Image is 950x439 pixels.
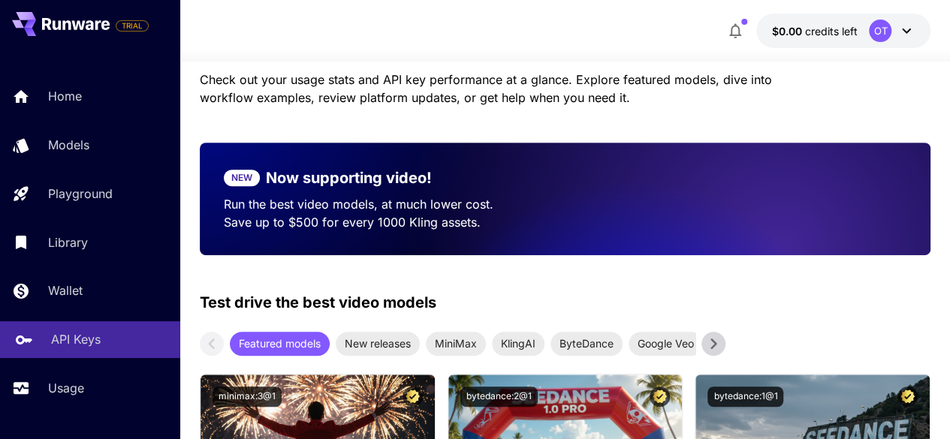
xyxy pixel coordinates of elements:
p: NEW [231,171,252,185]
span: Add your payment card to enable full platform functionality. [116,17,149,35]
span: MiniMax [426,335,486,351]
div: $0.00 [771,23,857,39]
span: TRIAL [116,20,148,32]
p: Now supporting video! [266,167,432,189]
span: Check out your usage stats and API key performance at a glance. Explore featured models, dive int... [200,72,772,105]
div: MiniMax [426,332,486,356]
p: Usage [48,379,84,397]
span: ByteDance [550,335,623,351]
button: Certified Model – Vetted for best performance and includes a commercial license. [897,386,918,407]
button: bytedance:1@1 [707,386,783,407]
p: Run the best video models, at much lower cost. [224,195,541,213]
div: Google Veo [629,332,703,356]
p: Test drive the best video models [200,291,436,314]
p: Playground [48,185,113,203]
button: Certified Model – Vetted for best performance and includes a commercial license. [650,386,670,407]
button: bytedance:2@1 [460,386,538,407]
button: Certified Model – Vetted for best performance and includes a commercial license. [403,386,423,407]
span: $0.00 [771,25,804,38]
span: New releases [336,335,420,351]
span: credits left [804,25,857,38]
span: Featured models [230,335,330,351]
p: Models [48,136,89,154]
div: Featured models [230,332,330,356]
span: Google Veo [629,335,703,351]
div: ByteDance [550,332,623,356]
p: Wallet [48,281,83,299]
span: KlingAI [492,335,544,351]
p: Home [48,87,82,105]
p: Library [48,233,88,251]
p: Save up to $500 for every 1000 Kling assets. [224,213,541,231]
div: OT [869,20,891,42]
button: $0.00OT [756,14,930,48]
div: KlingAI [492,332,544,356]
div: New releases [336,332,420,356]
button: minimax:3@1 [213,386,282,407]
p: API Keys [51,330,101,348]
